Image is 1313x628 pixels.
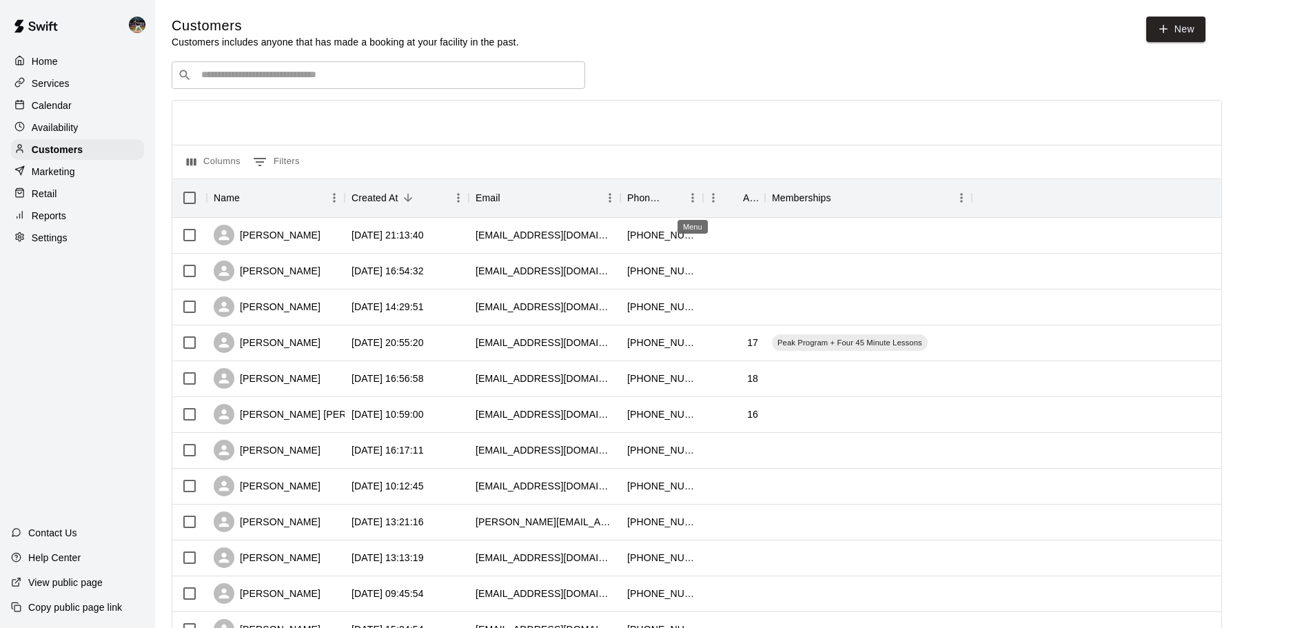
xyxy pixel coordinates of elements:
div: ssteen@servprohelenagreatfalls.com [476,228,613,242]
a: Retail [11,183,144,204]
a: Calendar [11,95,144,116]
p: Help Center [28,551,81,565]
button: Sort [724,188,743,207]
div: 2025-07-23 10:12:45 [352,479,424,493]
div: 2025-08-19 16:54:32 [352,264,424,278]
button: Sort [398,188,418,207]
button: Show filters [250,151,303,173]
span: Peak Program + Four 45 Minute Lessons [772,337,928,348]
div: mclepicenter@gmail.com [476,479,613,493]
div: Email [469,179,620,217]
div: [PERSON_NAME] [214,440,320,460]
div: [PERSON_NAME] [PERSON_NAME] [214,404,404,425]
div: 17 [747,336,758,350]
a: Marketing [11,161,144,182]
p: Home [32,54,58,68]
div: +14064391203 [627,264,696,278]
div: Nolan Gilbert [126,11,155,39]
button: Sort [831,188,851,207]
button: Menu [703,188,724,208]
img: Nolan Gilbert [129,17,145,33]
div: [PERSON_NAME] [214,225,320,245]
div: Age [743,179,758,217]
div: +12083396951 [627,300,696,314]
a: Home [11,51,144,72]
p: Services [32,77,70,90]
div: +14065942350 [627,372,696,385]
div: 2025-07-21 13:13:19 [352,551,424,565]
div: [PERSON_NAME] [214,368,320,389]
button: Sort [663,188,682,207]
div: 2025-08-06 16:56:58 [352,372,424,385]
div: bribuch@gmail.com [476,300,613,314]
div: Email [476,179,500,217]
a: Reports [11,205,144,226]
p: Contact Us [28,526,77,540]
div: mt.harlows@gmail.com [476,587,613,600]
div: [PERSON_NAME] [214,261,320,281]
div: [PERSON_NAME] [214,332,320,353]
p: Retail [32,187,57,201]
button: Menu [324,188,345,208]
div: Name [207,179,345,217]
div: adam.blatter@gmail.com [476,515,613,529]
div: Memberships [765,179,972,217]
a: Settings [11,227,144,248]
div: Name [214,179,240,217]
div: 2025-07-23 16:17:11 [352,443,424,457]
a: New [1146,17,1205,42]
div: Menu [678,220,708,234]
div: jalapenose@gmail.com [476,372,613,385]
div: [PERSON_NAME] [214,547,320,568]
div: 2025-08-14 20:55:20 [352,336,424,350]
div: +14064316853 [627,443,696,457]
div: Phone Number [627,179,663,217]
p: Customers [32,143,83,156]
div: [PERSON_NAME] [214,296,320,317]
div: deagosolan@icloud.com [476,407,613,421]
div: +14064752999 [627,336,696,350]
p: Copy public page link [28,600,122,614]
div: Peak Program + Four 45 Minute Lessons [772,334,928,351]
div: Search customers by name or email [172,61,585,89]
button: Menu [600,188,620,208]
div: [PERSON_NAME] [214,476,320,496]
div: 16 [747,407,758,421]
div: +14064593890 [627,551,696,565]
div: 2025-08-18 14:29:51 [352,300,424,314]
div: [PERSON_NAME] [214,511,320,532]
button: Sort [500,188,520,207]
div: 2025-07-21 13:21:16 [352,515,424,529]
div: [PERSON_NAME] [214,583,320,604]
p: Calendar [32,99,72,112]
div: Memberships [772,179,831,217]
div: bjones@mt.net [476,443,613,457]
p: Reports [32,209,66,223]
div: Created At [352,179,398,217]
div: Age [703,179,765,217]
div: 18 [747,372,758,385]
button: Sort [240,188,259,207]
a: Availability [11,117,144,138]
button: Menu [448,188,469,208]
div: 2025-08-19 21:13:40 [352,228,424,242]
div: +14064318083 [627,228,696,242]
div: +14065943131 [627,407,696,421]
div: lundstromsteff@mac.com [476,264,613,278]
div: +14067504586 [627,515,696,529]
p: Customers includes anyone that has made a booking at your facility in the past. [172,35,519,49]
p: Availability [32,121,79,134]
a: Services [11,73,144,94]
p: Marketing [32,165,75,179]
h5: Customers [172,17,519,35]
button: Menu [951,188,972,208]
div: +14068604286 [627,587,696,600]
button: Select columns [183,151,244,173]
